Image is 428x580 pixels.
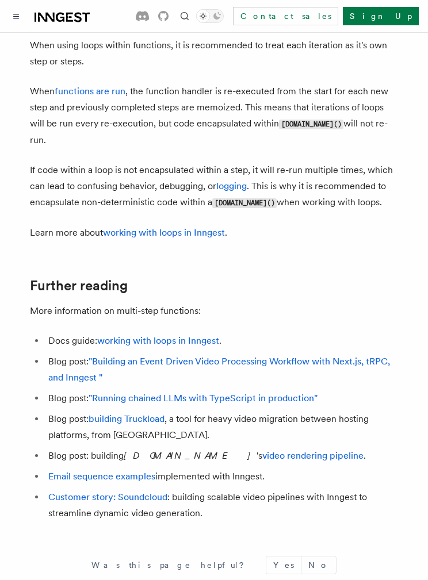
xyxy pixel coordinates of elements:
p: If code within a loop is not encapsulated within a step, it will re-run multiple times, which can... [30,162,398,211]
a: video rendering pipeline [262,450,364,461]
button: Find something... [178,9,192,23]
code: [DOMAIN_NAME]() [279,120,343,129]
a: working with loops in Inngest [97,335,219,346]
a: Further reading [30,278,128,294]
a: "Building an Event Driven Video Processing Workflow with Next.js, tRPC, and Inngest " [48,356,390,383]
p: When , the function handler is re-executed from the start for each new step and previously comple... [30,83,398,148]
a: logging [216,180,247,191]
em: [DOMAIN_NAME] [124,450,257,461]
code: [DOMAIN_NAME]() [212,198,277,208]
button: Toggle navigation [9,9,23,23]
li: Blog post: [45,390,398,406]
button: No [301,556,336,574]
a: Contact sales [233,7,338,25]
li: Docs guide: . [45,333,398,349]
a: Email sequence examples [48,471,155,482]
button: Yes [266,556,301,574]
li: Blog post: , a tool for heavy video migration between hosting platforms, from [GEOGRAPHIC_DATA]. [45,411,398,443]
li: Blog post: building 's . [45,448,398,464]
li: Blog post: [45,354,398,386]
li: implemented with Inngest. [45,468,398,485]
a: functions are run [55,86,125,97]
a: Customer story: Soundcloud [48,491,167,502]
p: When using loops within functions, it is recommended to treat each iteration as it's own step or ... [30,37,398,70]
a: working with loops in Inngest [103,227,225,238]
p: More information on multi-step functions: [30,303,398,319]
button: Toggle dark mode [196,9,224,23]
p: Was this page helpful? [91,559,252,571]
a: building Truckload [89,413,165,424]
p: Learn more about . [30,225,398,241]
li: : building scalable video pipelines with Inngest to streamline dynamic video generation. [45,489,398,521]
a: Sign Up [343,7,419,25]
a: "Running chained LLMs with TypeScript in production" [89,393,318,404]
